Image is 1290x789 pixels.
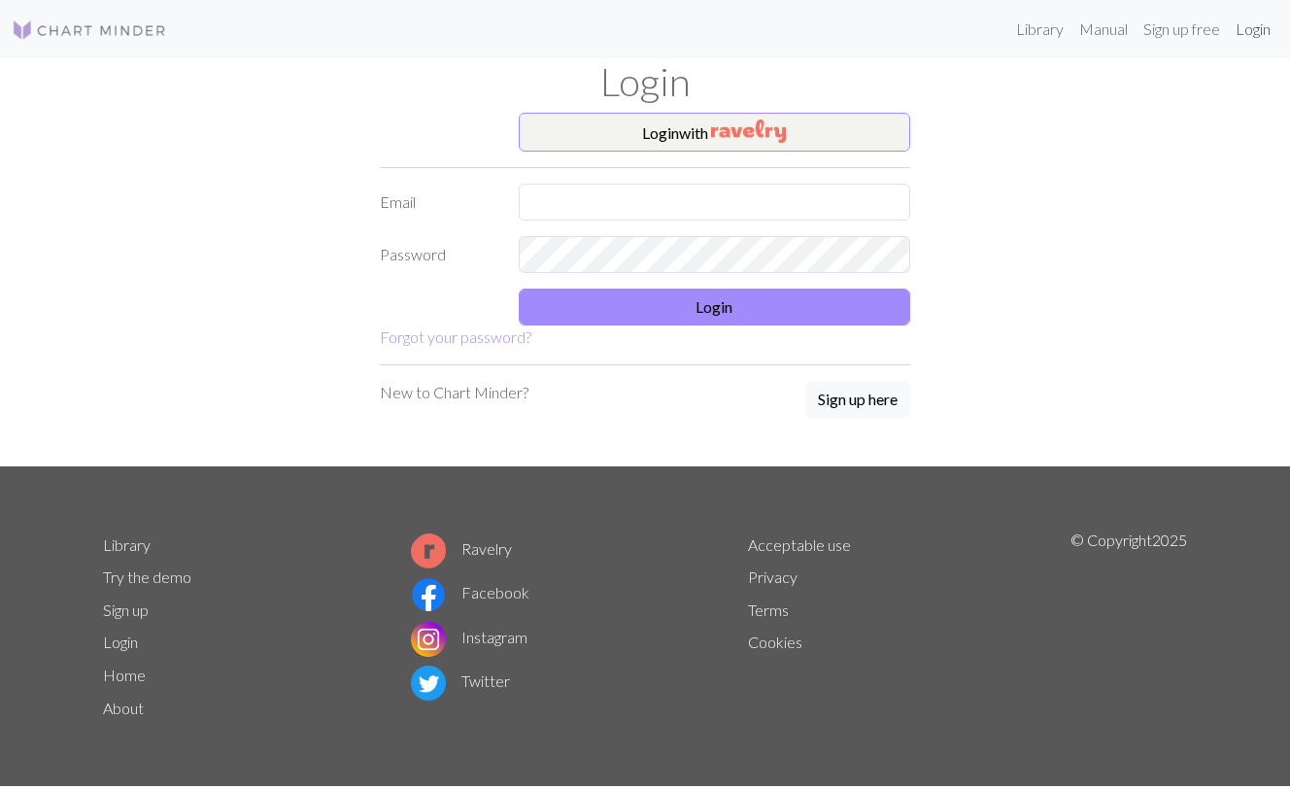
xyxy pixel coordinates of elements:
[91,58,1199,105] h1: Login
[411,622,446,657] img: Instagram logo
[1136,10,1228,49] a: Sign up free
[748,567,798,586] a: Privacy
[411,671,510,690] a: Twitter
[380,381,528,404] p: New to Chart Minder?
[748,633,802,651] a: Cookies
[12,18,167,42] img: Logo
[1071,10,1136,49] a: Manual
[748,535,851,554] a: Acceptable use
[1228,10,1278,49] a: Login
[380,327,531,346] a: Forgot your password?
[103,633,138,651] a: Login
[103,535,151,554] a: Library
[1008,10,1071,49] a: Library
[368,184,507,221] label: Email
[711,120,786,143] img: Ravelry
[411,628,527,646] a: Instagram
[103,567,191,586] a: Try the demo
[519,113,911,152] button: Loginwith
[411,533,446,568] img: Ravelry logo
[103,666,146,684] a: Home
[368,236,507,273] label: Password
[411,583,529,601] a: Facebook
[1070,529,1187,725] p: © Copyright 2025
[805,381,910,420] a: Sign up here
[411,539,512,558] a: Ravelry
[748,600,789,619] a: Terms
[103,699,144,717] a: About
[411,577,446,612] img: Facebook logo
[805,381,910,418] button: Sign up here
[103,600,149,619] a: Sign up
[411,666,446,701] img: Twitter logo
[519,289,911,326] button: Login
